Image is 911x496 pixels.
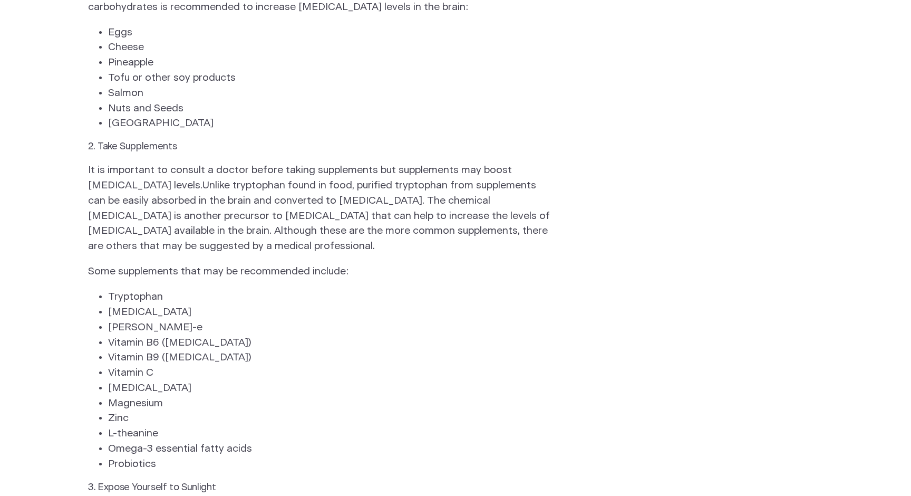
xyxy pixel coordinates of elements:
[108,350,533,366] li: Vitamin B9 ([MEDICAL_DATA])
[108,426,533,442] li: L-theanine
[108,25,533,41] li: Eggs
[88,482,265,494] h3: 3. Expose Yourself to Sunlight
[108,305,533,320] li: [MEDICAL_DATA]
[108,40,533,55] li: Cheese
[108,381,533,396] li: [MEDICAL_DATA]
[88,165,512,190] span: It is important to consult a doctor before taking supplements but supplements may boost [MEDICAL_...
[108,116,533,131] li: [GEOGRAPHIC_DATA]
[108,411,533,426] li: Zinc
[108,101,533,117] li: Nuts and Seeds
[108,442,533,457] li: Omega-3 essential fatty acids
[108,86,533,101] li: Salmon
[108,55,533,71] li: Pineapple
[88,264,554,280] p: Some supplements that may be recommended include:
[108,71,533,86] li: Tofu or other soy products
[108,396,533,412] li: Magnesium
[108,290,533,305] li: Tryptophan
[108,457,533,472] li: Probiotics
[108,366,533,381] li: Vitamin C
[108,336,533,351] li: Vitamin B6 ([MEDICAL_DATA])
[88,163,554,254] p: Unlike tryptophan found in food, purified tryptophan from supplements can be easily absorbed in t...
[108,320,533,336] li: [PERSON_NAME]-e
[88,141,265,153] h3: 2. Take Supplements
